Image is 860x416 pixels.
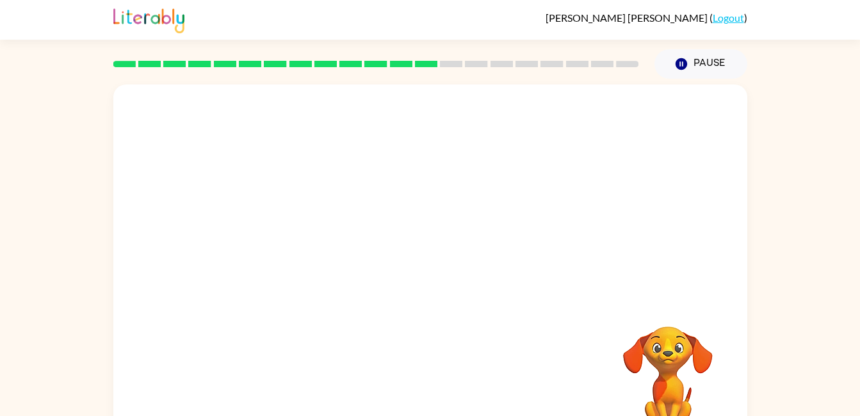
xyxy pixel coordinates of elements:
[654,49,747,79] button: Pause
[546,12,747,24] div: ( )
[713,12,744,24] a: Logout
[113,5,184,33] img: Literably
[546,12,710,24] span: [PERSON_NAME] [PERSON_NAME]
